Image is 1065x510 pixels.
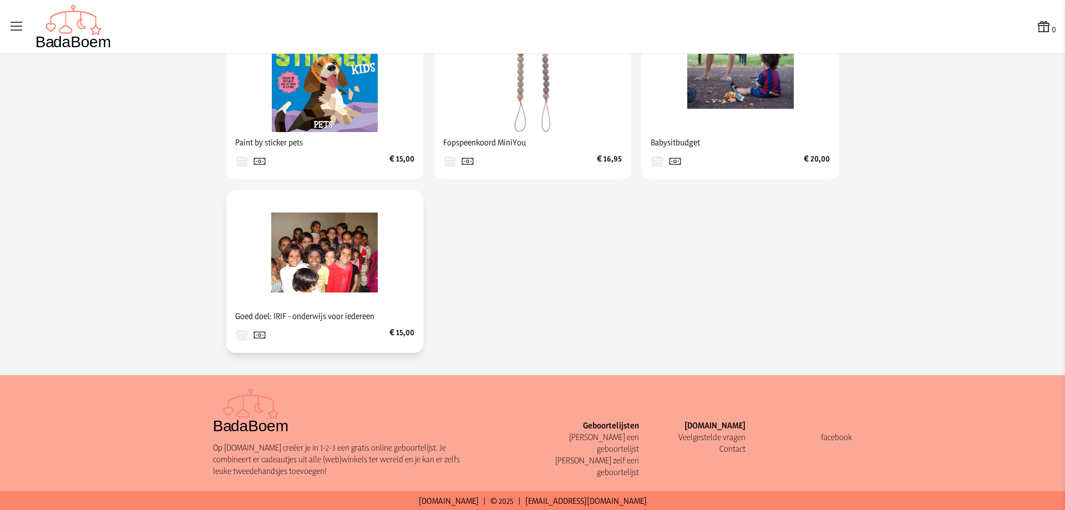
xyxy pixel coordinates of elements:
[213,388,289,433] img: Badaboem
[271,199,378,306] img: Goed doel: IRIF - onderwijs voor iedereen
[235,306,414,326] span: Goed doel: IRIF - onderwijs voor iedereen
[389,153,414,170] span: € 15,00
[532,420,639,431] div: Geboortelijsten
[235,132,414,153] span: Paint by sticker pets
[389,326,414,344] span: € 15,00
[555,455,639,477] a: [PERSON_NAME] zelf een geboortelijst
[443,132,622,153] span: Fopspeenkoord MiniYou
[213,442,479,477] p: Op [DOMAIN_NAME] creëer je in 1-2-3 een gratis online geboortelijst. Je combineert er cadeautjes ...
[569,432,639,454] a: [PERSON_NAME] een geboortelijst
[479,26,586,132] img: Fopspeenkoord MiniYou
[719,443,745,454] a: Contact
[804,153,830,170] span: € 20,00
[639,420,745,431] div: [DOMAIN_NAME]
[271,26,378,132] img: Paint by sticker pets
[687,26,794,132] img: Babysitbudget
[678,432,745,442] a: Veelgestelde vragen
[821,432,852,442] a: facebook
[4,496,1061,507] p: © 2025
[419,496,479,506] a: [DOMAIN_NAME]
[651,132,830,153] span: Babysitbudget
[597,153,622,170] span: € 16,95
[1036,19,1056,35] button: 0
[35,4,111,49] img: Badaboem
[483,496,486,506] span: |
[518,496,521,506] span: |
[525,496,647,506] a: [EMAIL_ADDRESS][DOMAIN_NAME]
